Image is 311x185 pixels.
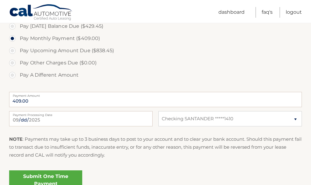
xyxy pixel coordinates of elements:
[262,7,273,18] a: FAQ's
[9,69,302,81] label: Pay A Different Amount
[218,7,245,18] a: Dashboard
[9,135,302,159] p: : Payments may take up to 3 business days to post to your account and to clear your bank account....
[9,111,153,126] input: Payment Date
[9,20,302,32] label: Pay [DATE] Balance Due ($429.45)
[9,111,153,116] label: Payment Processing Date
[9,32,302,45] label: Pay Monthly Payment ($409.00)
[9,57,302,69] label: Pay Other Charges Due ($0.00)
[9,136,23,142] strong: NOTE
[9,4,73,22] a: Cal Automotive
[9,45,302,57] label: Pay Upcoming Amount Due ($838.45)
[9,92,302,107] input: Payment Amount
[9,92,302,97] label: Payment Amount
[286,7,302,18] a: Logout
